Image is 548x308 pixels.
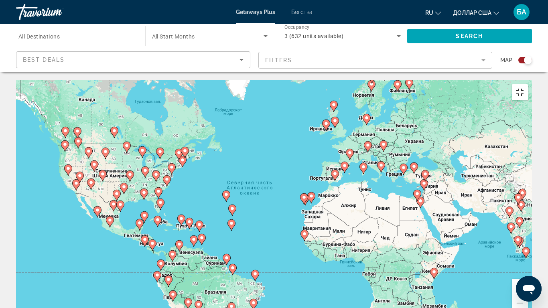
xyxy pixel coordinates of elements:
[500,55,512,66] span: Map
[512,279,528,295] button: Увеличить
[512,84,528,100] button: Включить полноэкранный режим
[284,33,343,39] span: 3 (632 units available)
[284,25,310,30] span: Occupancy
[511,4,532,20] button: Меню пользователя
[453,10,491,16] font: доллар США
[23,57,65,63] span: Best Deals
[407,29,532,43] button: Search
[291,9,313,15] a: Бегства
[18,33,60,40] span: All Destinations
[453,7,499,18] button: Изменить валюту
[23,55,244,65] mat-select: Sort by
[16,2,96,22] a: Травориум
[425,10,433,16] font: ru
[425,7,441,18] button: Изменить язык
[236,9,275,15] a: Getaways Plus
[516,276,542,302] iframe: Кнопка запуска окна обмена сообщениями
[517,8,526,16] font: БА
[152,33,195,40] span: All Start Months
[456,33,483,39] span: Search
[258,51,493,69] button: Filter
